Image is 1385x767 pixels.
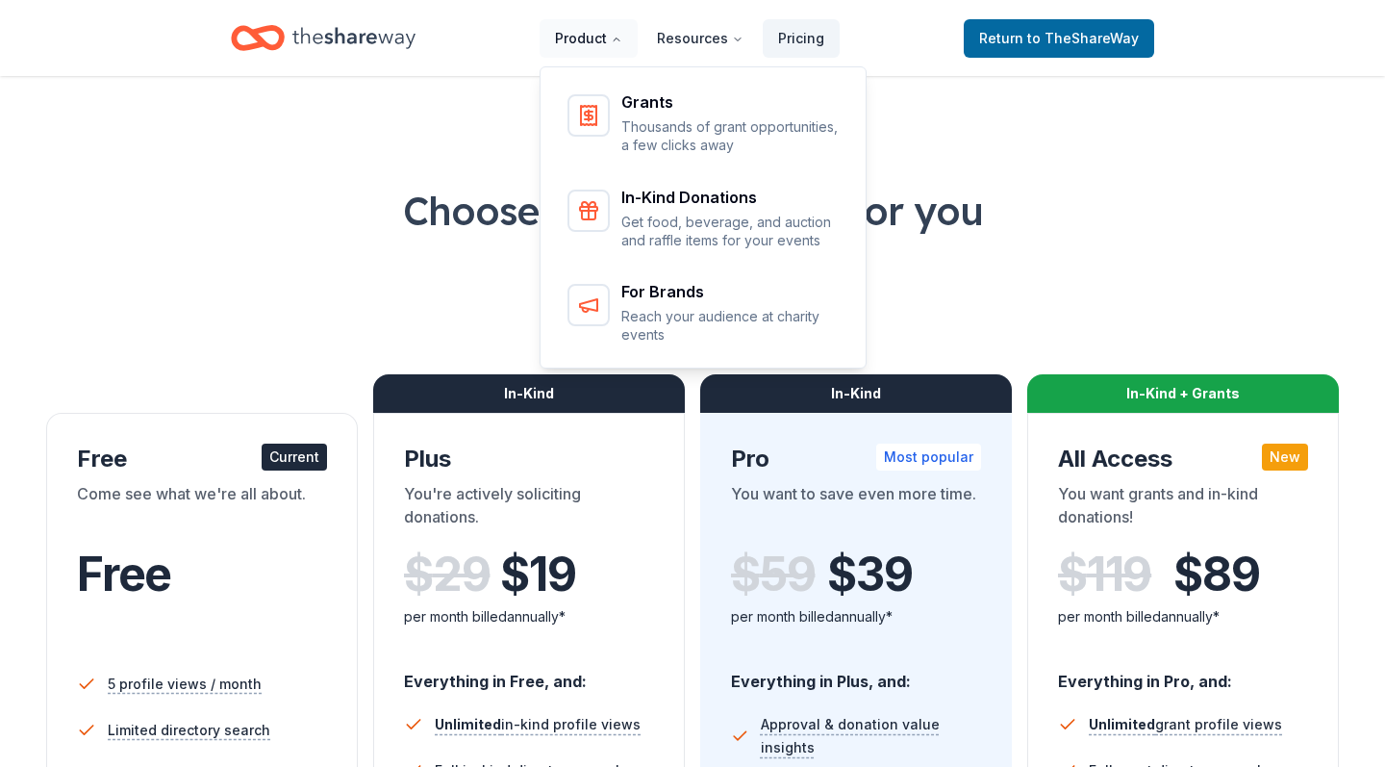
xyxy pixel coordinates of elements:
[500,548,575,601] span: $ 19
[621,117,841,155] p: Thousands of grant opportunities, a few clicks away
[435,716,501,732] span: Unlimited
[262,444,327,471] div: Current
[373,374,685,413] div: In-Kind
[556,178,852,262] a: In-Kind DonationsGet food, beverage, and auction and raffle items for your events
[435,716,641,732] span: in-kind profile views
[46,184,1339,238] h1: Choose the perfect plan for you
[700,374,1012,413] div: In-Kind
[556,272,852,356] a: For BrandsReach your audience at charity events
[404,444,654,474] div: Plus
[404,605,654,628] div: per month billed annually*
[556,83,852,166] a: GrantsThousands of grant opportunities, a few clicks away
[540,15,840,61] nav: Main
[1089,716,1155,732] span: Unlimited
[540,19,638,58] button: Product
[621,307,841,345] p: Reach your audience at charity events
[1027,30,1139,46] span: to TheShareWay
[1058,444,1308,474] div: All Access
[621,213,841,250] p: Get food, beverage, and auction and raffle items for your events
[77,482,327,536] div: Come see what we're all about.
[731,605,981,628] div: per month billed annually*
[1173,548,1259,601] span: $ 89
[731,444,981,474] div: Pro
[541,67,868,371] div: Product
[827,548,912,601] span: $ 39
[1058,482,1308,536] div: You want grants and in-kind donations!
[964,19,1154,58] a: Returnto TheShareWay
[1262,444,1308,471] div: New
[1027,374,1339,413] div: In-Kind + Grants
[731,653,981,694] div: Everything in Plus, and:
[1058,653,1308,694] div: Everything in Pro, and:
[876,444,981,471] div: Most popular
[108,673,262,696] span: 5 profile views / month
[763,19,840,58] a: Pricing
[77,444,327,474] div: Free
[621,284,841,299] div: For Brands
[77,546,171,602] span: Free
[761,713,981,759] span: Approval & donation value insights
[731,482,981,536] div: You want to save even more time.
[231,15,415,61] a: Home
[621,94,841,110] div: Grants
[1089,716,1282,732] span: grant profile views
[1058,605,1308,628] div: per month billed annually*
[642,19,759,58] button: Resources
[108,719,270,742] span: Limited directory search
[979,27,1139,50] span: Return
[404,482,654,536] div: You're actively soliciting donations.
[404,653,654,694] div: Everything in Free, and:
[621,190,841,205] div: In-Kind Donations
